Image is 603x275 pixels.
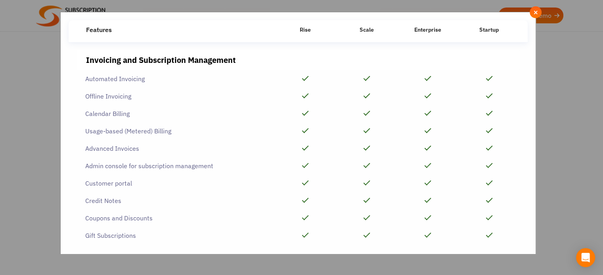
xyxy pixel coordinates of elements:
[77,70,275,87] div: Automated Invoicing
[86,54,510,66] div: Invoicing and Subscription Management
[77,174,275,192] div: Customer portal
[533,8,538,17] span: ×
[77,209,275,227] div: Coupons and Discounts
[77,192,275,209] div: Credit Notes
[77,87,275,105] div: Offline Invoicing
[77,140,275,157] div: Advanced Invoices
[77,227,275,244] div: Gift Subscriptions
[530,6,542,18] button: Close
[77,244,275,262] div: Excess & Partial Payments
[77,157,275,174] div: Admin console for subscription management
[576,248,595,267] div: Open Intercom Messenger
[77,105,275,122] div: Calendar Billing
[77,122,275,140] div: Usage-based (Metered) Billing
